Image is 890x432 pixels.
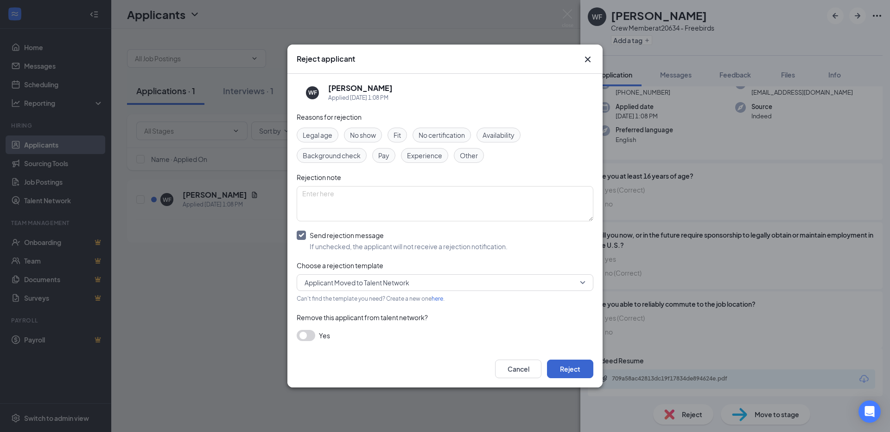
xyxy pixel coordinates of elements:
span: Reasons for rejection [297,113,362,121]
a: here [432,295,443,302]
span: Legal age [303,130,332,140]
button: Cancel [495,360,541,378]
span: Fit [394,130,401,140]
div: Open Intercom Messenger [858,400,881,423]
span: Applicant Moved to Talent Network [305,276,409,290]
span: Rejection note [297,173,341,181]
span: Other [460,150,478,161]
button: Reject [547,360,593,378]
h5: [PERSON_NAME] [328,83,393,93]
button: Close [582,54,593,65]
span: Pay [378,150,389,161]
span: No certification [419,130,465,140]
span: Choose a rejection template [297,261,383,270]
span: Availability [483,130,515,140]
span: Remove this applicant from talent network? [297,313,428,322]
div: WF [308,89,317,97]
span: Experience [407,150,442,161]
span: Background check [303,150,361,161]
svg: Cross [582,54,593,65]
span: Yes [319,330,330,341]
h3: Reject applicant [297,54,355,64]
span: No show [350,130,376,140]
div: Applied [DATE] 1:08 PM [328,93,393,103]
span: Can't find the template you need? Create a new one . [297,295,445,302]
